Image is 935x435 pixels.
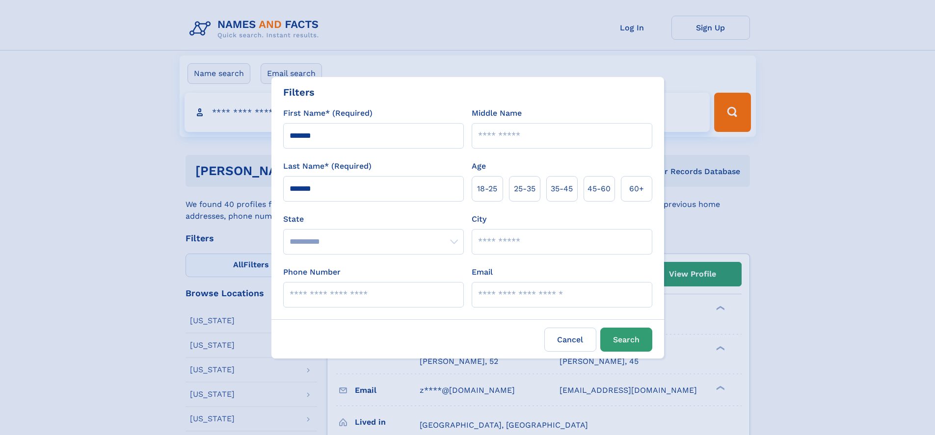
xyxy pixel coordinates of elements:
[514,183,535,195] span: 25‑35
[600,328,652,352] button: Search
[283,160,372,172] label: Last Name* (Required)
[551,183,573,195] span: 35‑45
[283,266,341,278] label: Phone Number
[477,183,497,195] span: 18‑25
[544,328,596,352] label: Cancel
[283,85,315,100] div: Filters
[472,213,486,225] label: City
[283,107,373,119] label: First Name* (Required)
[472,266,493,278] label: Email
[588,183,611,195] span: 45‑60
[472,160,486,172] label: Age
[283,213,464,225] label: State
[629,183,644,195] span: 60+
[472,107,522,119] label: Middle Name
